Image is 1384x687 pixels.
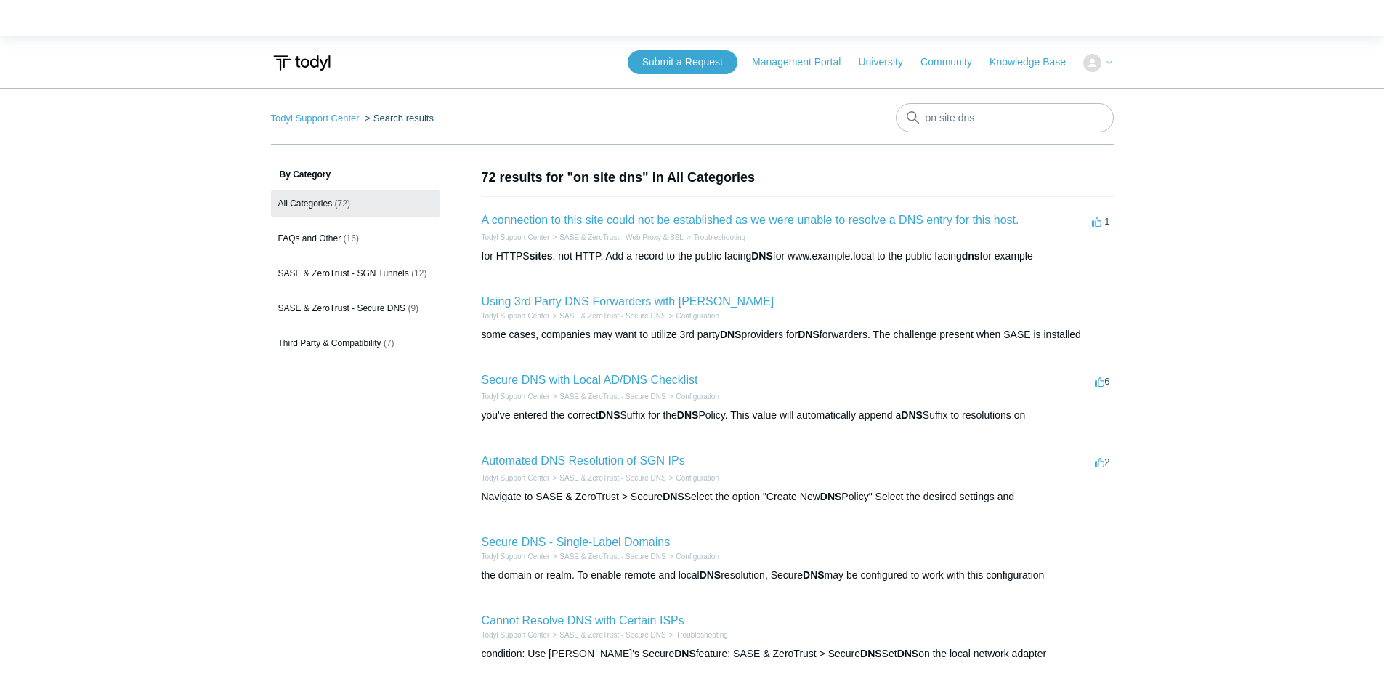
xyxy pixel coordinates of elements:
a: Submit a Request [628,50,737,74]
span: 2 [1095,457,1109,467]
div: condition: Use [PERSON_NAME]'s Secure feature: SASE & ZeroTrust > Secure Set on the local network... [482,646,1114,662]
a: Knowledge Base [990,55,1080,70]
a: SASE & ZeroTrust - Secure DNS [559,553,665,561]
li: SASE & ZeroTrust - Web Proxy & SSL [549,232,683,243]
a: Todyl Support Center [482,553,550,561]
em: DNS [674,648,696,659]
li: Todyl Support Center [482,310,550,321]
div: for HTTPS , not HTTP. Add a record to the public facing for www.example.local to the public facin... [482,249,1114,264]
div: some cases, companies may want to utilize 3rd party providers for forwarders. The challenge prese... [482,327,1114,342]
img: Todyl Support Center Help Center home page [271,49,333,76]
li: Troubleshooting [666,630,728,640]
span: (16) [344,233,359,244]
span: (9) [408,303,418,313]
a: A connection to this site could not be established as we were unable to resolve a DNS entry for t... [482,214,1019,226]
a: Todyl Support Center [482,312,550,320]
a: Secure DNS - Single-Label Domains [482,536,671,548]
a: SASE & ZeroTrust - Web Proxy & SSL [559,233,684,241]
em: DNS [720,329,742,340]
a: SASE & ZeroTrust - Secure DNS (9) [271,294,440,322]
a: All Categories (72) [271,190,440,217]
a: Troubleshooting [676,631,727,639]
a: Cannot Resolve DNS with Certain ISPs [482,614,684,627]
a: Todyl Support Center [482,631,550,639]
em: sites [530,250,553,262]
li: SASE & ZeroTrust - Secure DNS [549,473,665,483]
em: DNS [751,250,773,262]
a: Troubleshooting [694,233,745,241]
a: SASE & ZeroTrust - Secure DNS [559,474,665,482]
a: FAQs and Other (16) [271,225,440,252]
em: DNS [663,491,684,502]
li: Todyl Support Center [482,391,550,402]
span: (12) [411,268,426,278]
em: dns [962,250,980,262]
input: Search [896,103,1114,132]
li: Todyl Support Center [271,113,363,124]
span: All Categories [278,198,333,209]
span: -1 [1092,216,1110,227]
span: (7) [384,338,394,348]
h1: 72 results for "on site dns" in All Categories [482,168,1114,188]
div: the domain or realm. To enable remote and local resolution, Secure may be configured to work with... [482,568,1114,583]
em: DNS [677,409,699,421]
span: FAQs and Other [278,233,341,244]
a: Configuration [676,393,719,401]
div: you've entered the correct Suffix for the Policy. This value will automatically append a Suffix t... [482,408,1114,423]
a: Configuration [676,553,719,561]
em: DNS [820,491,842,502]
em: DNS [901,409,923,421]
li: Todyl Support Center [482,630,550,640]
li: Todyl Support Center [482,232,550,243]
li: Todyl Support Center [482,551,550,562]
em: DNS [599,409,620,421]
li: Troubleshooting [684,232,745,243]
a: Todyl Support Center [482,393,550,401]
em: DNS [860,648,882,659]
a: Configuration [676,474,719,482]
a: Todyl Support Center [271,113,360,124]
span: SASE & ZeroTrust - Secure DNS [278,303,406,313]
li: Search results [362,113,434,124]
li: SASE & ZeroTrust - Secure DNS [549,391,665,402]
em: DNS [803,569,825,581]
a: University [858,55,917,70]
a: SASE & ZeroTrust - SGN Tunnels (12) [271,260,440,287]
li: SASE & ZeroTrust - Secure DNS [549,551,665,562]
em: DNS [798,329,820,340]
a: Secure DNS with Local AD/DNS Checklist [482,374,698,386]
a: Third Party & Compatibility (7) [271,329,440,357]
span: 6 [1095,376,1109,387]
li: Configuration [666,473,719,483]
a: SASE & ZeroTrust - Secure DNS [559,312,665,320]
h3: By Category [271,168,440,181]
a: Configuration [676,312,719,320]
span: SASE & ZeroTrust - SGN Tunnels [278,268,409,278]
a: Todyl Support Center [482,474,550,482]
div: Navigate to SASE & ZeroTrust > Secure Select the option "Create New Policy" Select the desired se... [482,489,1114,505]
li: Configuration [666,391,719,402]
em: DNS [897,648,919,659]
span: Third Party & Compatibility [278,338,381,348]
a: Todyl Support Center [482,233,550,241]
li: Configuration [666,310,719,321]
li: Configuration [666,551,719,562]
a: SASE & ZeroTrust - Secure DNS [559,393,665,401]
li: SASE & ZeroTrust - Secure DNS [549,310,665,321]
em: DNS [700,569,721,581]
a: SASE & ZeroTrust - Secure DNS [559,631,665,639]
span: (72) [335,198,350,209]
a: Community [920,55,987,70]
li: SASE & ZeroTrust - Secure DNS [549,630,665,640]
li: Todyl Support Center [482,473,550,483]
a: Management Portal [752,55,855,70]
a: Automated DNS Resolution of SGN IPs [482,454,685,467]
a: Using 3rd Party DNS Forwarders with [PERSON_NAME] [482,295,774,308]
